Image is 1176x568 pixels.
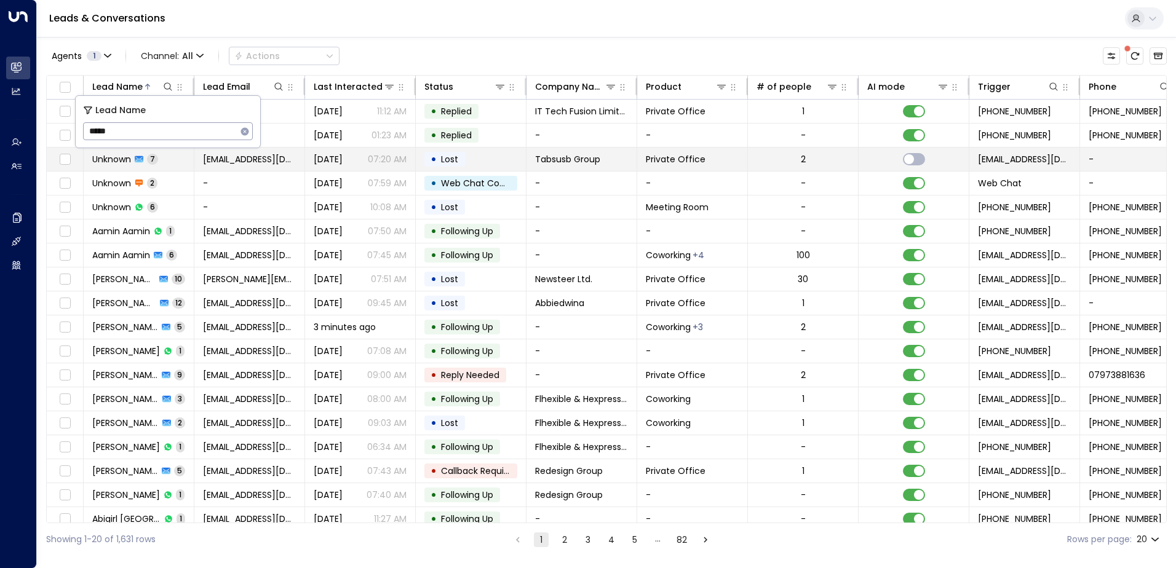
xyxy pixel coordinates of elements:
span: 9 [174,369,185,380]
div: Last Interacted [314,79,383,94]
a: Leads & Conversations [49,11,165,25]
span: +919414962227 [1089,393,1162,405]
span: Following Up [441,249,493,261]
span: May 01, 2025 [314,297,343,309]
div: - [801,489,806,501]
td: - [637,219,748,243]
p: 07:40 AM [367,489,407,501]
span: Abdel Rahman [92,321,158,333]
div: 30 [798,273,808,285]
p: 07:59 AM [368,177,407,189]
span: Tabsusb Group [535,153,600,165]
button: Actions [229,47,340,65]
span: Following Up [441,489,493,501]
span: Toggle select row [57,272,73,287]
label: Rows per page: [1067,533,1132,546]
span: ar.aschauhan@gmail.com [203,441,296,453]
span: Lost [441,201,458,213]
span: All [182,51,193,61]
div: - [801,201,806,213]
span: 07973881636 [1089,369,1145,381]
span: Private Office [646,369,705,381]
div: • [431,460,437,481]
span: Abhishek Garg [92,465,158,477]
span: 5 [174,465,185,476]
span: Hello@abbiedwina.co.uk [203,297,296,309]
span: Lost [441,153,458,165]
span: +447585608170 [978,201,1051,213]
span: +250782249279 [1089,129,1162,141]
span: Toggle select row [57,104,73,119]
div: - [801,129,806,141]
span: Toggle select row [57,463,73,479]
p: 07:50 AM [368,225,407,237]
div: # of people [757,79,838,94]
span: Callback Required [441,465,518,477]
span: sales@newflex.com [978,297,1071,309]
span: Private Office [646,105,705,117]
div: • [431,508,437,529]
div: • [431,173,437,194]
span: Unknown [92,201,131,213]
span: Toggle select row [57,296,73,311]
span: Jul 11, 2025 [314,201,343,213]
span: 6 [166,250,177,260]
span: 3 minutes ago [314,321,376,333]
span: Abhimanyu Singh [92,417,159,429]
div: • [431,412,437,433]
div: • [431,293,437,314]
span: 1 [176,345,185,356]
nav: pagination navigation [510,532,713,547]
p: 07:20 AM [368,153,407,165]
span: 1 [87,51,101,61]
div: Actions [234,50,280,61]
div: • [431,149,437,170]
div: - [801,345,806,357]
span: Toggle select row [57,224,73,239]
div: 1 [802,417,805,429]
button: Go to page 3 [581,532,595,547]
span: Following Up [441,441,493,453]
span: Jul 25, 2025 [314,513,343,525]
span: Abbi Kendall [92,297,156,309]
span: aaminamin114@hotmail.com [203,249,296,261]
span: Coworking [646,321,691,333]
div: Event Space,Meeting Room,Membership,Private Office [693,249,704,261]
span: +447423092658 [978,345,1051,357]
div: AI mode [867,79,905,94]
span: 2 [175,417,185,428]
td: - [526,219,637,243]
span: 3 [175,393,185,404]
span: 1 [176,441,185,452]
div: - [801,177,806,189]
div: Product [646,79,681,94]
span: +250782249279 [978,129,1051,141]
td: - [637,483,748,507]
td: - [526,172,637,195]
span: 1 [166,226,175,236]
span: Channel: [136,47,209,65]
span: oceanlynn@newflex.com [978,369,1071,381]
span: Redesign Group [535,489,603,501]
td: - [526,124,637,147]
span: Jul 21, 2025 [314,177,343,189]
div: • [431,197,437,218]
span: Web Chat [978,177,1022,189]
div: Last Interacted [314,79,395,94]
span: aboodkhaled1991@gmail.com [203,321,296,333]
span: Unknown [92,153,131,165]
span: Meeting Room [646,201,709,213]
span: Toggle select row [57,320,73,335]
div: 1 [802,105,805,117]
div: Trigger [978,79,1011,94]
span: 10 [172,274,185,284]
td: - [637,172,748,195]
span: Lost [441,417,458,429]
span: chairperson1916@gmail.com [203,153,296,165]
span: Coworking [646,249,691,261]
div: • [431,365,437,385]
td: - [526,195,637,219]
div: Lead Email [203,79,250,94]
span: +447982846576 [1089,105,1162,117]
button: Go to page 2 [557,532,572,547]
